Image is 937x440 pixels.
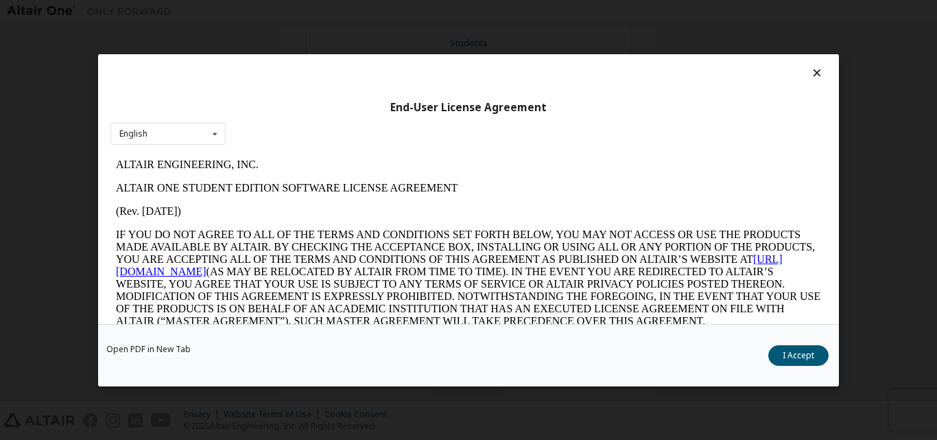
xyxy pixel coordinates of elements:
button: I Accept [768,345,829,365]
div: English [119,130,147,138]
a: [URL][DOMAIN_NAME] [5,100,672,124]
p: IF YOU DO NOT AGREE TO ALL OF THE TERMS AND CONDITIONS SET FORTH BELOW, YOU MAY NOT ACCESS OR USE... [5,76,711,174]
p: ALTAIR ENGINEERING, INC. [5,5,711,18]
p: ALTAIR ONE STUDENT EDITION SOFTWARE LICENSE AGREEMENT [5,29,711,41]
div: End-User License Agreement [110,100,827,114]
a: Open PDF in New Tab [106,345,191,353]
p: This Altair One Student Edition Software License Agreement (“Agreement”) is between Altair Engine... [5,185,711,235]
p: (Rev. [DATE]) [5,52,711,65]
